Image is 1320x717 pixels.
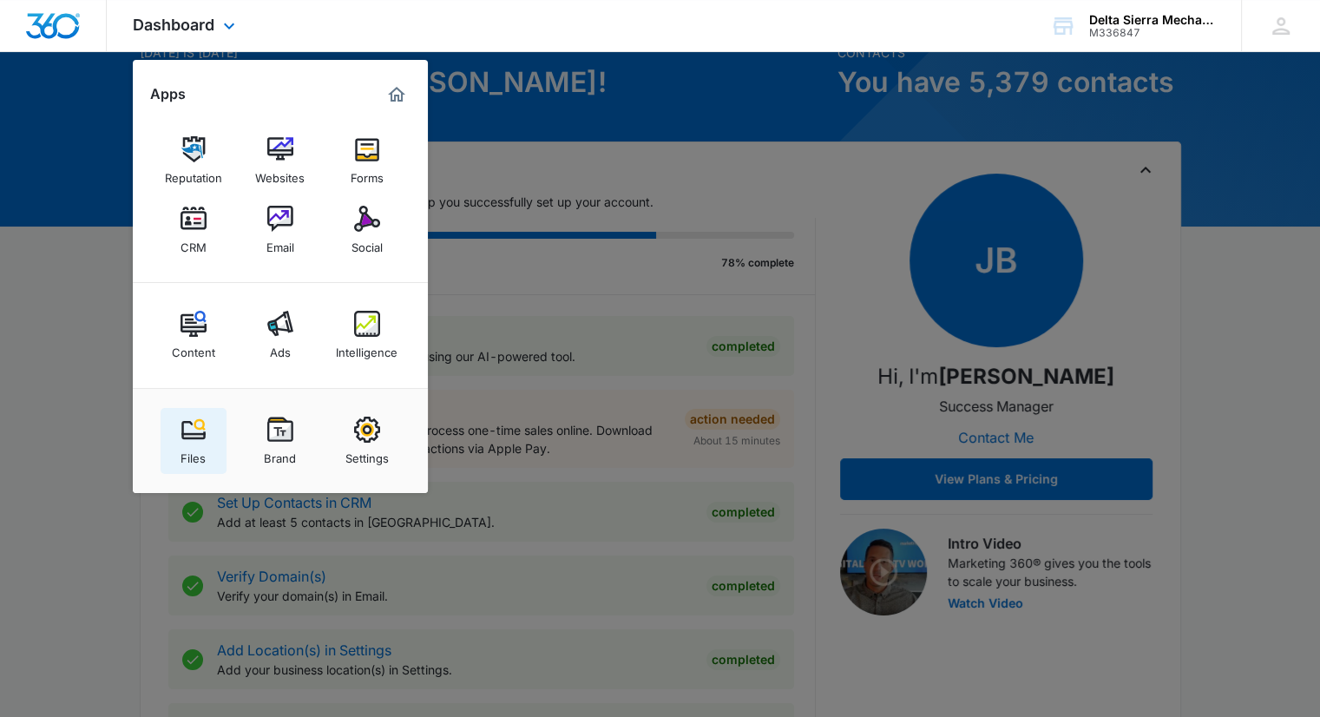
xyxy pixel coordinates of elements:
a: Reputation [161,128,227,194]
div: Email [266,232,294,254]
a: Ads [247,302,313,368]
a: Email [247,197,313,263]
a: CRM [161,197,227,263]
div: Websites [255,162,305,185]
span: Dashboard [133,16,214,34]
div: CRM [181,232,207,254]
div: Intelligence [336,337,397,359]
a: Forms [334,128,400,194]
div: Ads [270,337,291,359]
a: Marketing 360® Dashboard [383,81,410,109]
div: Content [172,337,215,359]
a: Settings [334,408,400,474]
div: Forms [351,162,384,185]
a: Content [161,302,227,368]
h2: Apps [150,86,186,102]
a: Files [161,408,227,474]
a: Social [334,197,400,263]
div: Reputation [165,162,222,185]
a: Brand [247,408,313,474]
div: account name [1089,13,1216,27]
a: Intelligence [334,302,400,368]
div: Social [351,232,383,254]
div: Files [181,443,206,465]
div: Brand [264,443,296,465]
a: Websites [247,128,313,194]
div: Settings [345,443,389,465]
div: account id [1089,27,1216,39]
